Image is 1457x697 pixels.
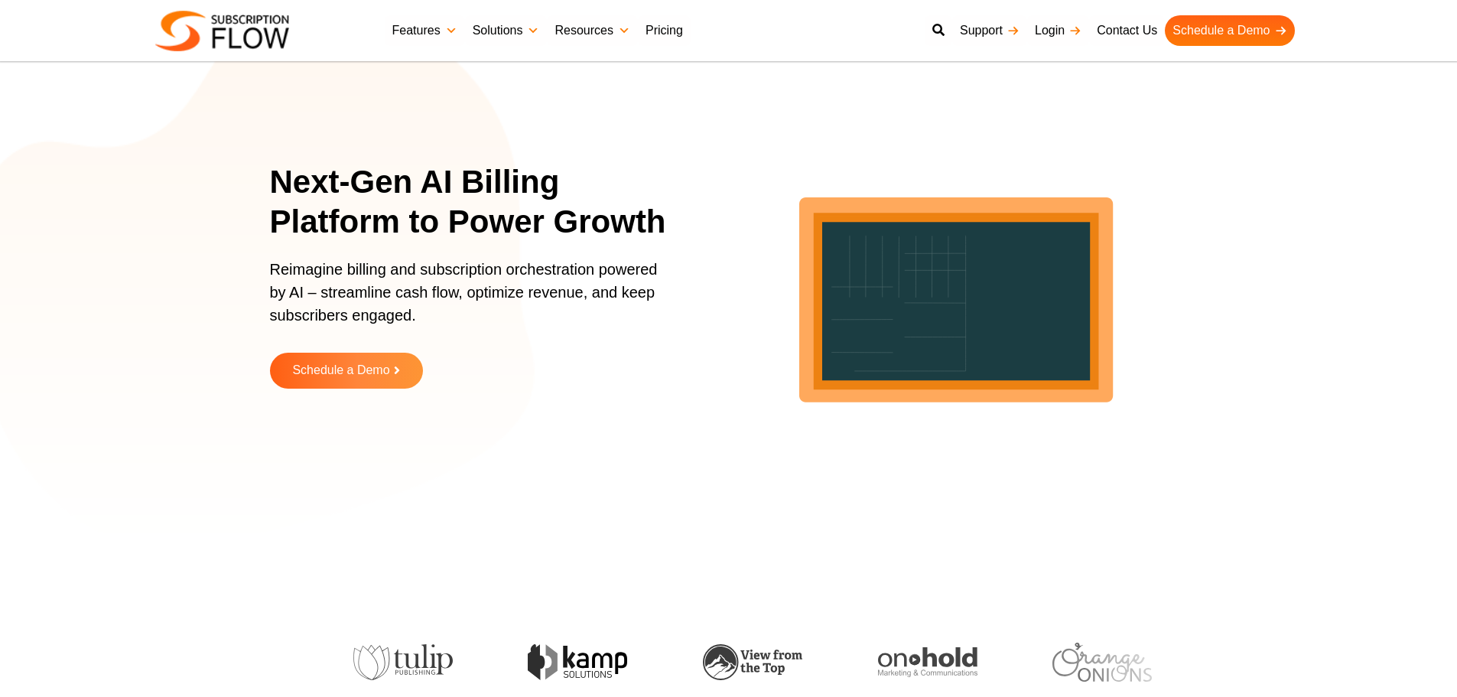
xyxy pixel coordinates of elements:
[465,15,548,46] a: Solutions
[155,11,289,51] img: Subscriptionflow
[270,162,687,243] h1: Next-Gen AI Billing Platform to Power Growth
[547,15,637,46] a: Resources
[385,15,465,46] a: Features
[1027,15,1089,46] a: Login
[337,644,437,681] img: tulip-publishing
[688,644,787,680] img: view-from-the-top
[952,15,1027,46] a: Support
[638,15,691,46] a: Pricing
[270,353,423,389] a: Schedule a Demo
[862,647,961,678] img: onhold-marketing
[1165,15,1294,46] a: Schedule a Demo
[1089,15,1165,46] a: Contact Us
[512,644,612,680] img: kamp-solution
[292,364,389,377] span: Schedule a Demo
[270,258,668,342] p: Reimagine billing and subscription orchestration powered by AI – streamline cash flow, optimize r...
[1037,643,1137,682] img: orange-onions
